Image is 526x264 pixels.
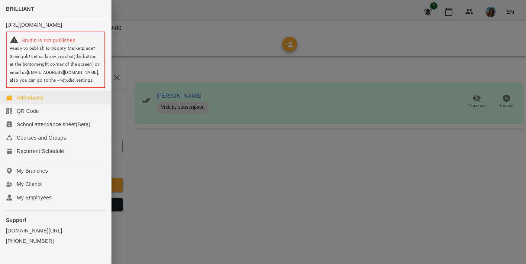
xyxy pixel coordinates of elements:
[17,147,64,155] div: Recurrent Schedule
[10,35,101,44] div: Studio is not published
[17,194,52,201] div: My Employees
[6,227,105,234] a: [DOMAIN_NAME][URL]
[62,78,93,83] a: studio settings
[17,107,39,115] div: QR Code
[17,167,48,175] div: My Branches
[17,121,90,128] div: School attendance sheet(Beta)
[6,22,62,28] a: [URL][DOMAIN_NAME]
[27,70,98,75] a: [EMAIL_ADDRESS][DOMAIN_NAME]
[17,94,44,101] div: Attendance
[17,180,42,188] div: My Clients
[6,6,34,12] span: BRILLIANT
[17,134,66,141] div: Courses and Groups
[6,237,105,245] a: [PHONE_NUMBER]
[6,216,105,224] p: Support
[10,46,99,83] span: Ready to publish to Voopty Marketplace? Great job! Let us know via chat(the button at the bottom-...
